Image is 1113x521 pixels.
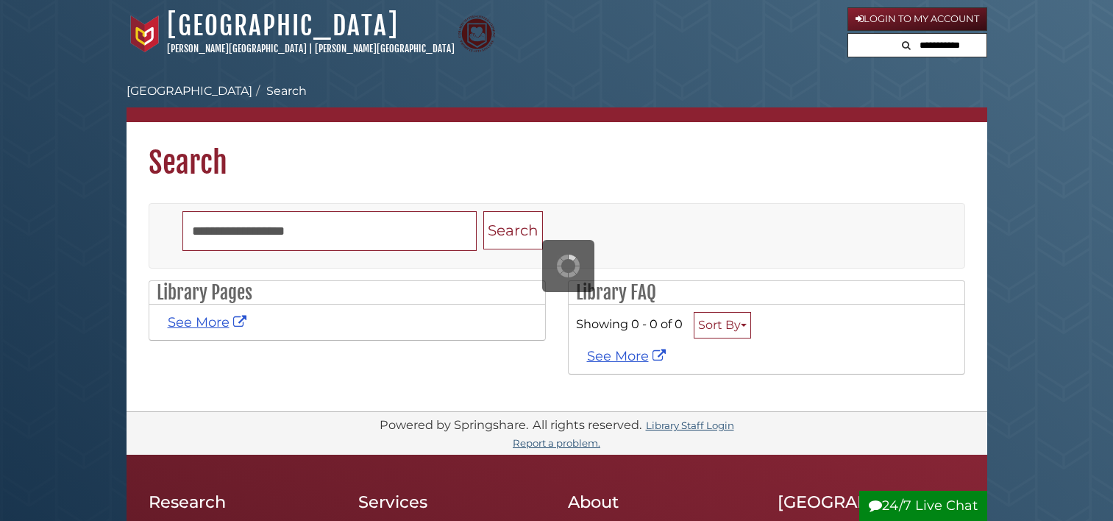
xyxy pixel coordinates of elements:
h2: Research [149,492,336,512]
a: Login to My Account [847,7,987,31]
img: Working... [557,255,580,277]
img: Calvin Theological Seminary [458,15,495,52]
button: Sort By [694,312,751,339]
a: Report a problem. [513,437,600,449]
button: Search [483,211,543,250]
button: 24/7 Live Chat [859,491,987,521]
li: Search [252,82,307,100]
a: See More [168,314,250,330]
div: All rights reserved. [530,417,644,432]
a: [PERSON_NAME][GEOGRAPHIC_DATA] [167,43,307,54]
span: | [309,43,313,54]
nav: breadcrumb [127,82,987,122]
h2: [GEOGRAPHIC_DATA] [778,492,965,512]
h2: Services [358,492,546,512]
button: Search [897,34,915,54]
h2: About [568,492,755,512]
a: [GEOGRAPHIC_DATA] [127,84,252,98]
a: [PERSON_NAME][GEOGRAPHIC_DATA] [315,43,455,54]
h2: Library Pages [149,281,545,305]
h2: Library FAQ [569,281,964,305]
a: [GEOGRAPHIC_DATA] [167,10,399,42]
i: Search [902,40,911,50]
div: Powered by Springshare. [377,417,530,432]
span: Showing 0 - 0 of 0 [576,316,683,331]
h1: Search [127,122,987,181]
a: Library Staff Login [646,419,734,431]
img: Calvin University [127,15,163,52]
a: See More [587,348,669,364]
